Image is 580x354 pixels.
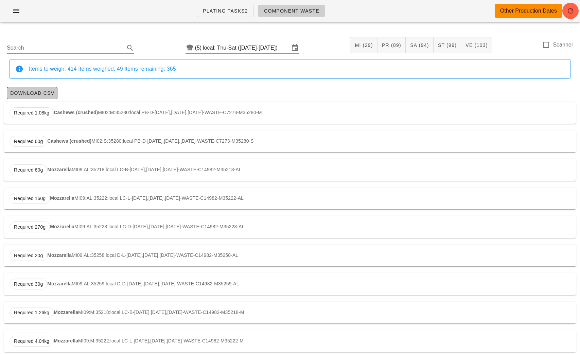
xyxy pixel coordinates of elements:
strong: Mozzarella [47,252,72,258]
div: (5) [195,45,203,51]
div: MI09:AL:35223:local LC-D-[DATE],[DATE],[DATE]-WASTE-C14982-M35223-AL [4,216,576,238]
span: Required 30g [14,279,43,289]
div: MI02:M:35280:local PB-D-[DATE],[DATE],[DATE]-WASTE-C7273-M35280-M [4,102,576,124]
div: Items to weigh: 414 Items weighed: 49 Items remaining: 365 [29,65,565,73]
button: MI (29) [350,37,377,53]
span: Required 1.26kg [14,307,49,318]
span: Component Waste [264,8,319,14]
span: Required 60g [14,165,43,175]
div: MI09:AL:35259:local D-D-[DATE],[DATE],[DATE]-WASTE-C14982-M35259-AL [4,273,576,295]
div: MI09:AL:35258:local D-L-[DATE],[DATE],[DATE]-WASTE-C14982-M35258-AL [4,245,576,266]
span: PR (89) [382,42,401,48]
strong: Mozzarella [50,224,74,229]
span: SA (94) [410,42,429,48]
div: MI02:S:35280:local PB-D-[DATE],[DATE],[DATE]-WASTE-C7273-M35280-S [4,130,576,152]
strong: Cashews (crushed) [47,138,91,144]
div: Other Production Dates [500,7,557,15]
span: Required 270g [14,222,46,232]
span: Required 1.08kg [14,108,49,118]
strong: Mozzarella [47,281,72,286]
span: Required 4.04kg [14,336,49,346]
a: Plating Tasks2 [197,5,254,17]
span: Required 60g [14,136,43,146]
div: MI09:AL:35218:local LC-B-[DATE],[DATE],[DATE]-WASTE-C14982-M35218-AL [4,159,576,181]
span: Download CSV [10,90,54,96]
div: MI09:AL:35222:local LC-L-[DATE],[DATE],[DATE]-WASTE-C14982-M35222-AL [4,188,576,209]
span: VE (103) [465,42,488,48]
strong: Mozzarella [47,167,72,172]
button: VE (103) [461,37,492,53]
span: Required 20g [14,250,43,261]
span: Plating Tasks2 [203,8,248,14]
button: Download CSV [7,87,57,99]
strong: Mozzarella [54,309,78,315]
span: Required 160g [14,193,46,203]
button: SA (94) [406,37,434,53]
strong: Mozzarella [50,195,74,201]
span: ST (99) [438,42,457,48]
strong: Cashews (crushed) [54,110,98,115]
div: MI09:M:35218:local LC-B-[DATE],[DATE],[DATE]-WASTE-C14982-M35218-M [4,302,576,323]
span: MI (29) [354,42,373,48]
a: Component Waste [258,5,325,17]
label: Scanner [553,41,573,48]
strong: Mozzarella [54,338,78,343]
div: MI09:M:35222:local LC-L-[DATE],[DATE],[DATE]-WASTE-C14982-M35222-M [4,330,576,352]
button: PR (89) [377,37,406,53]
button: ST (99) [434,37,461,53]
